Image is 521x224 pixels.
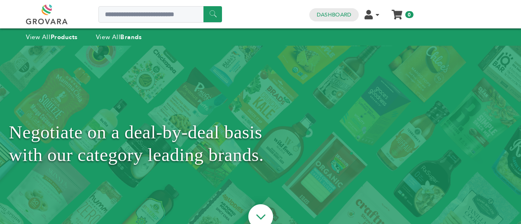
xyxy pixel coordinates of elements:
[26,33,78,41] a: View AllProducts
[405,11,413,18] span: 0
[9,66,512,221] h1: Negotiate on a deal-by-deal basis with our category leading brands.
[51,33,78,41] strong: Products
[98,6,222,23] input: Search a product or brand...
[120,33,142,41] strong: Brands
[317,11,351,19] a: Dashboard
[393,7,402,16] a: My Cart
[96,33,142,41] a: View AllBrands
